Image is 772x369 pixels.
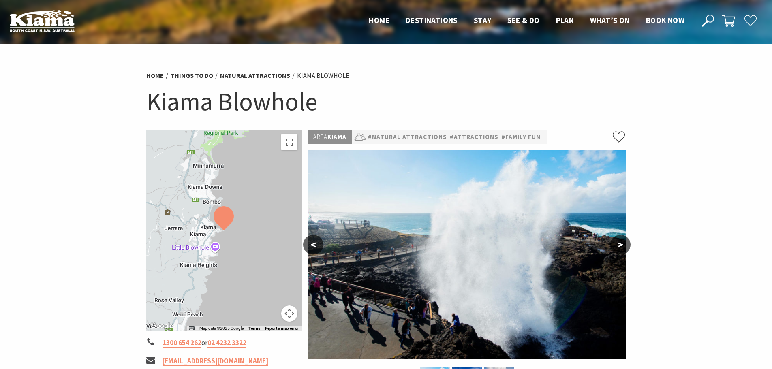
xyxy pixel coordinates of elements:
[146,337,302,348] li: or
[610,235,631,254] button: >
[171,71,213,80] a: Things To Do
[248,326,260,331] a: Terms (opens in new tab)
[297,70,349,81] li: Kiama Blowhole
[148,321,175,331] a: Open this area in Google Maps (opens a new window)
[450,132,498,142] a: #Attractions
[146,71,164,80] a: Home
[308,150,626,359] img: Close up of the Kiama Blowhole
[368,132,447,142] a: #Natural Attractions
[556,15,574,25] span: Plan
[361,14,693,28] nav: Main Menu
[146,85,626,118] h1: Kiama Blowhole
[313,133,327,141] span: Area
[308,130,352,144] p: Kiama
[646,15,684,25] span: Book now
[207,338,246,348] a: 02 4232 3322
[265,326,299,331] a: Report a map error
[148,321,175,331] img: Google
[163,338,201,348] a: 1300 654 262
[501,132,541,142] a: #Family Fun
[507,15,539,25] span: See & Do
[369,15,389,25] span: Home
[474,15,492,25] span: Stay
[406,15,458,25] span: Destinations
[189,326,195,331] button: Keyboard shortcuts
[281,134,297,150] button: Toggle fullscreen view
[303,235,323,254] button: <
[281,305,297,322] button: Map camera controls
[590,15,630,25] span: What’s On
[220,71,290,80] a: Natural Attractions
[10,10,75,32] img: Kiama Logo
[163,356,268,366] a: [EMAIL_ADDRESS][DOMAIN_NAME]
[199,326,244,331] span: Map data ©2025 Google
